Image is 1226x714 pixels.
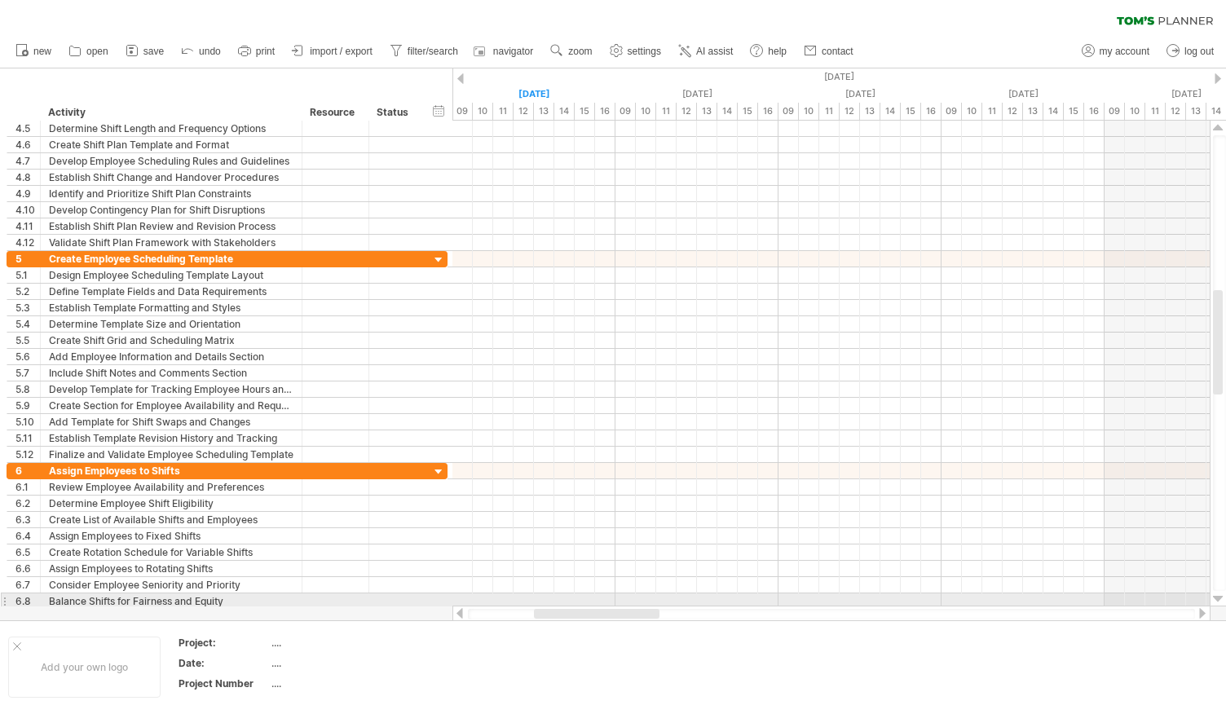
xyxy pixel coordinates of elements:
[49,153,293,169] div: Develop Employee Scheduling Rules and Guidelines
[921,103,942,120] div: 16
[33,46,51,57] span: new
[179,636,268,650] div: Project:
[179,656,268,670] div: Date:
[49,544,293,560] div: Create Rotation Schedule for Variable Shifts
[471,41,538,62] a: navigator
[15,447,40,462] div: 5.12
[15,186,40,201] div: 4.9
[15,544,40,560] div: 6.5
[493,103,514,120] div: 11
[738,103,758,120] div: 15
[595,103,615,120] div: 16
[493,46,533,57] span: navigator
[1100,46,1149,57] span: my account
[15,316,40,332] div: 5.4
[310,46,373,57] span: import / export
[768,46,787,57] span: help
[15,137,40,152] div: 4.6
[1043,103,1064,120] div: 14
[199,46,221,57] span: undo
[15,121,40,136] div: 4.5
[48,104,293,121] div: Activity
[880,103,901,120] div: 14
[800,41,858,62] a: contact
[15,528,40,544] div: 6.4
[49,528,293,544] div: Assign Employees to Fixed Shifts
[15,235,40,250] div: 4.12
[49,202,293,218] div: Develop Contingency Plan for Shift Disruptions
[819,103,840,120] div: 11
[49,381,293,397] div: Develop Template for Tracking Employee Hours and Pay
[377,104,412,121] div: Status
[15,593,40,609] div: 6.8
[49,447,293,462] div: Finalize and Validate Employee Scheduling Template
[49,137,293,152] div: Create Shift Plan Template and Format
[1166,103,1186,120] div: 12
[758,103,778,120] div: 16
[15,479,40,495] div: 6.1
[386,41,463,62] a: filter/search
[15,251,40,267] div: 5
[49,577,293,593] div: Consider Employee Seniority and Priority
[799,103,819,120] div: 10
[636,103,656,120] div: 10
[746,41,792,62] a: help
[49,398,293,413] div: Create Section for Employee Availability and Requests
[49,561,293,576] div: Assign Employees to Rotating Shifts
[1184,46,1214,57] span: log out
[288,41,377,62] a: import / export
[1125,103,1145,120] div: 10
[1084,103,1105,120] div: 16
[8,637,161,698] div: Add your own logo
[179,677,268,690] div: Project Number
[615,86,778,103] div: Wednesday, 24 September 2025
[1105,103,1125,120] div: 09
[11,41,56,62] a: new
[271,656,408,670] div: ....
[15,202,40,218] div: 4.10
[271,677,408,690] div: ....
[177,41,226,62] a: undo
[271,636,408,650] div: ....
[628,46,661,57] span: settings
[1078,41,1154,62] a: my account
[15,463,40,478] div: 6
[697,103,717,120] div: 13
[49,170,293,185] div: Establish Shift Change and Handover Procedures
[901,103,921,120] div: 15
[49,496,293,511] div: Determine Employee Shift Eligibility
[606,41,666,62] a: settings
[49,479,293,495] div: Review Employee Availability and Preferences
[310,104,359,121] div: Resource
[64,41,113,62] a: open
[143,46,164,57] span: save
[1023,103,1043,120] div: 13
[1162,41,1219,62] a: log out
[49,300,293,315] div: Establish Template Formatting and Styles
[15,170,40,185] div: 4.8
[121,41,169,62] a: save
[49,365,293,381] div: Include Shift Notes and Comments Section
[15,496,40,511] div: 6.2
[696,46,733,57] span: AI assist
[677,103,697,120] div: 12
[554,103,575,120] div: 14
[49,463,293,478] div: Assign Employees to Shifts
[822,46,853,57] span: contact
[15,512,40,527] div: 6.3
[49,430,293,446] div: Establish Template Revision History and Tracking
[15,577,40,593] div: 6.7
[615,103,636,120] div: 09
[49,251,293,267] div: Create Employee Scheduling Template
[49,593,293,609] div: Balance Shifts for Fairness and Equity
[15,267,40,283] div: 5.1
[49,267,293,283] div: Design Employee Scheduling Template Layout
[473,103,493,120] div: 10
[49,235,293,250] div: Validate Shift Plan Framework with Stakeholders
[452,86,615,103] div: Tuesday, 23 September 2025
[860,103,880,120] div: 13
[840,103,860,120] div: 12
[568,46,592,57] span: zoom
[15,218,40,234] div: 4.11
[49,218,293,234] div: Establish Shift Plan Review and Revision Process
